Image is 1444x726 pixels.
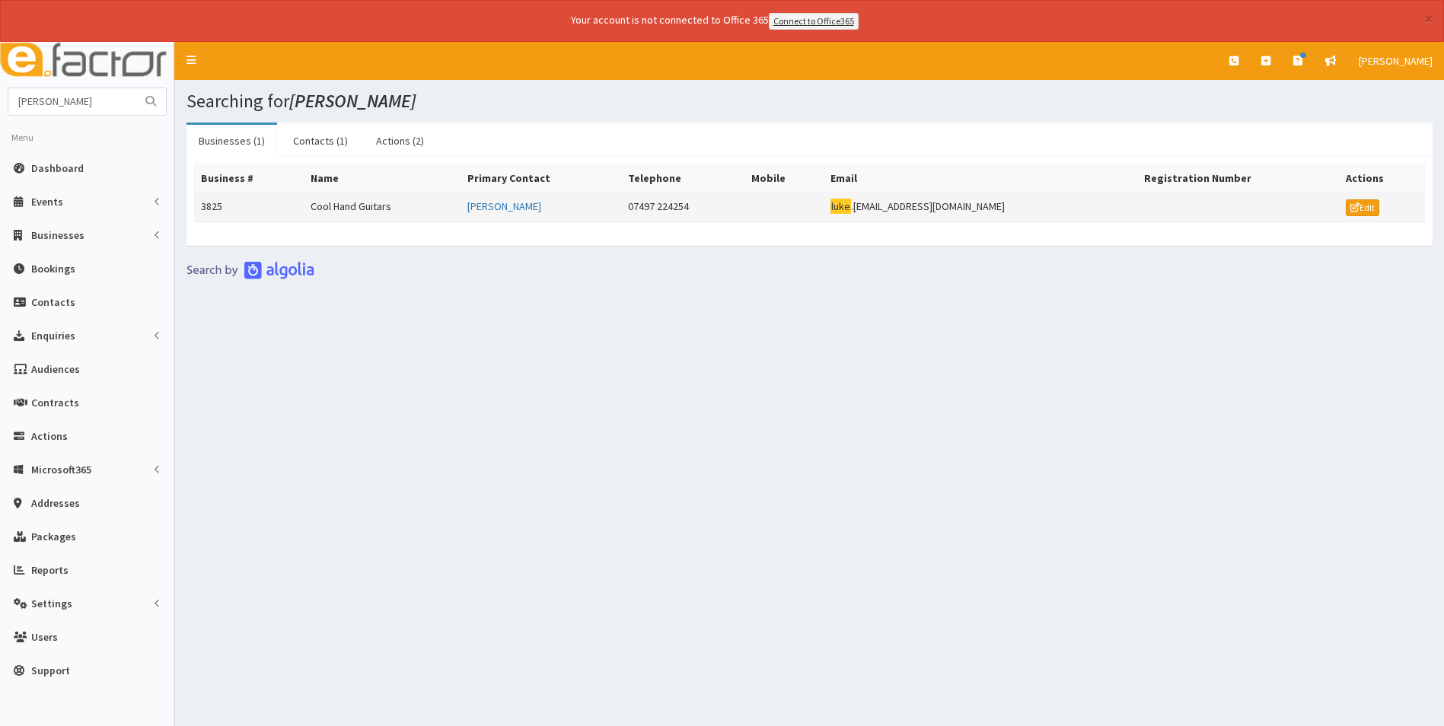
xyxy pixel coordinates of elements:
[31,463,91,476] span: Microsoft365
[31,664,70,677] span: Support
[31,362,80,376] span: Audiences
[621,164,744,192] th: Telephone
[195,164,304,192] th: Business #
[31,530,76,543] span: Packages
[195,192,304,222] td: 3825
[824,192,1138,222] td: .[EMAIL_ADDRESS][DOMAIN_NAME]
[744,164,824,192] th: Mobile
[31,329,75,342] span: Enquiries
[31,597,72,610] span: Settings
[824,164,1138,192] th: Email
[31,195,63,209] span: Events
[467,199,541,213] a: [PERSON_NAME]
[31,228,84,242] span: Businesses
[1424,11,1433,27] button: ×
[461,164,621,192] th: Primary Contact
[31,563,69,577] span: Reports
[304,164,461,192] th: Name
[830,199,852,215] mark: luke
[769,13,859,30] a: Connect to Office365
[31,630,58,644] span: Users
[31,262,75,275] span: Bookings
[364,125,436,157] a: Actions (2)
[1347,42,1444,80] a: [PERSON_NAME]
[31,295,75,309] span: Contacts
[31,396,79,409] span: Contracts
[31,429,68,443] span: Actions
[8,88,136,115] input: Search...
[289,89,416,113] i: [PERSON_NAME]
[186,261,314,279] img: search-by-algolia-light-background.png
[621,192,744,222] td: 07497 224254
[186,125,277,157] a: Businesses (1)
[1138,164,1339,192] th: Registration Number
[1359,54,1433,68] span: [PERSON_NAME]
[269,12,1160,30] div: Your account is not connected to Office 365
[1339,164,1424,192] th: Actions
[1346,199,1379,216] a: Edit
[186,91,1433,111] h1: Searching for
[31,161,84,175] span: Dashboard
[281,125,360,157] a: Contacts (1)
[31,496,80,510] span: Addresses
[304,192,461,222] td: Cool Hand Guitars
